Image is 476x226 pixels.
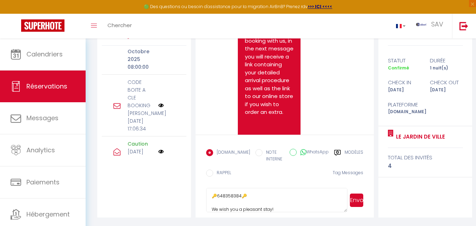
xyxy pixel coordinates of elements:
[425,56,468,65] div: durée
[383,56,426,65] div: statut
[26,146,55,154] span: Analytics
[297,149,329,157] label: WhatsApp
[425,87,468,93] div: [DATE]
[128,109,154,133] p: [PERSON_NAME][DATE] 17:06:34
[128,78,154,109] p: CODE BOITE A CLE BOOKING
[213,170,231,177] label: RAPPEL
[245,135,293,143] p: VERY IMPORTANT !!!
[158,103,164,108] img: NO IMAGE
[383,87,426,93] div: [DATE]
[333,170,363,176] span: Tag Messages
[107,22,132,29] span: Chercher
[431,20,443,29] span: SAV
[411,14,452,38] a: ... SAV
[158,149,164,154] img: NO IMAGE
[26,114,58,122] span: Messages
[388,162,463,170] div: 4
[425,65,468,72] div: 1 nuit(s)
[102,14,137,38] a: Chercher
[26,82,67,91] span: Réservations
[383,78,426,87] div: check in
[213,149,250,157] label: [DOMAIN_NAME]
[21,19,64,32] img: Super Booking
[388,65,409,71] span: Confirmé
[26,178,60,187] span: Paiements
[26,50,63,59] span: Calendriers
[383,109,426,115] div: [DOMAIN_NAME]
[26,210,70,219] span: Hébergement
[128,140,154,148] p: Caution
[128,40,154,71] p: Dim 12 Octobre 2025 08:00:00
[425,78,468,87] div: check out
[416,23,427,26] img: ...
[394,133,445,141] a: Le Jardin de ville
[459,22,468,30] img: logout
[350,194,363,207] button: Envoyer
[262,149,284,163] label: NOTE INTERNE
[128,148,154,163] p: [DATE] 09:52:32
[245,29,293,116] p: Thank you for booking with us, in the next message you will receive a link containing your detail...
[388,153,463,162] div: total des invités
[345,149,363,164] label: Modèles
[308,4,332,10] a: >>> ICI <<<<
[383,100,426,109] div: Plateforme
